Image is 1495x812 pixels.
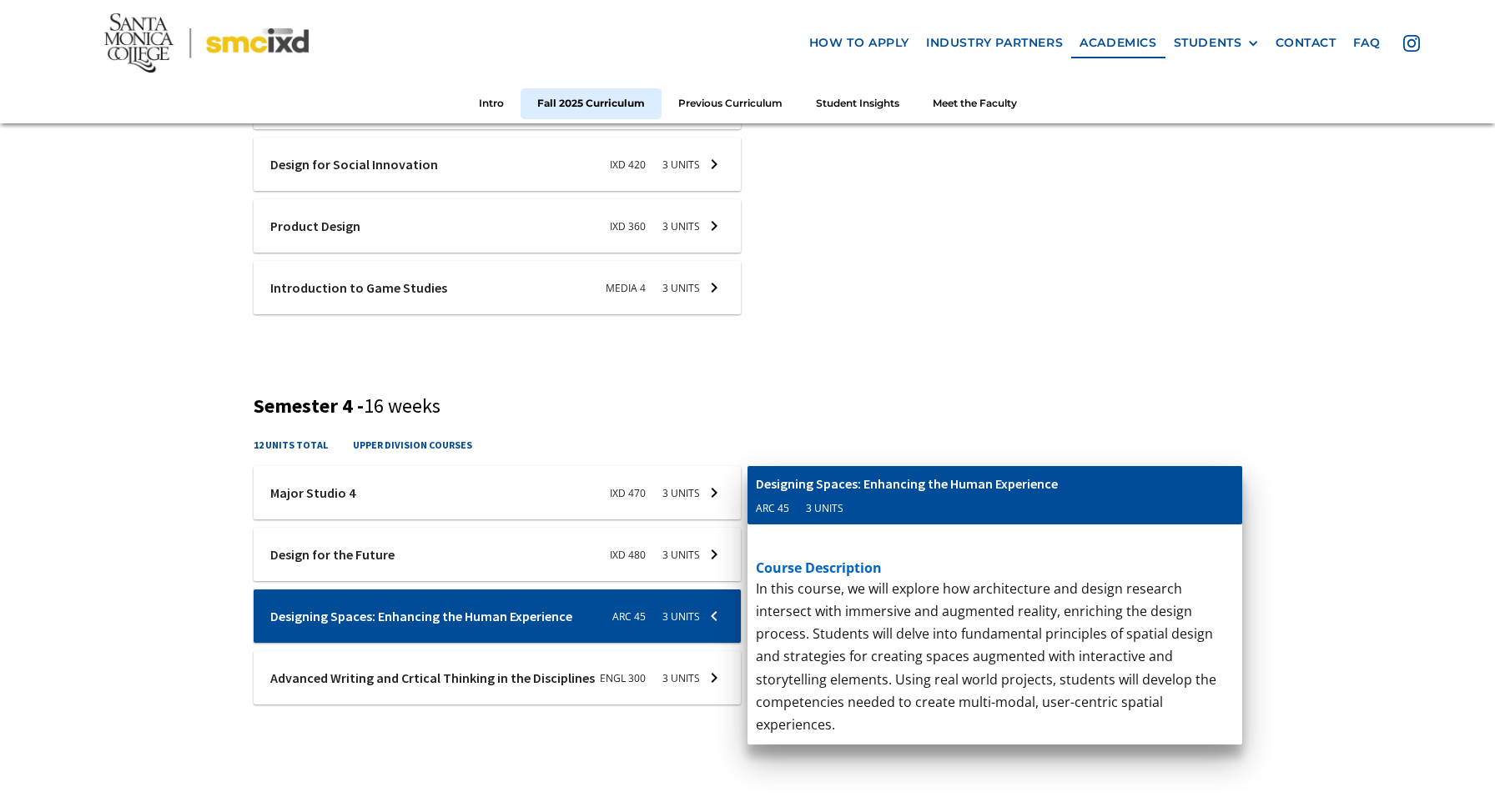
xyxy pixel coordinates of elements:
[1403,35,1420,52] img: icon - instagram
[1345,28,1389,58] a: faq
[521,88,662,119] a: Fall 2025 Curriculum
[916,88,1034,119] a: Meet the Faculty
[1174,36,1259,50] div: STUDENTS
[918,28,1071,58] a: industry partners
[1174,36,1242,50] div: STUDENTS
[462,88,521,119] a: Intro
[353,437,472,453] h4: upper division courses
[801,28,918,58] a: how to apply
[254,437,328,453] h4: 12 units total
[254,394,1242,419] h3: Semester 4 -
[799,88,916,119] a: Student Insights
[1267,28,1345,58] a: contact
[104,13,309,73] img: Santa Monica College - SMC IxD logo
[1071,28,1165,58] a: Academics
[662,88,799,119] a: Previous Curriculum
[364,393,440,419] span: 16 weeks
